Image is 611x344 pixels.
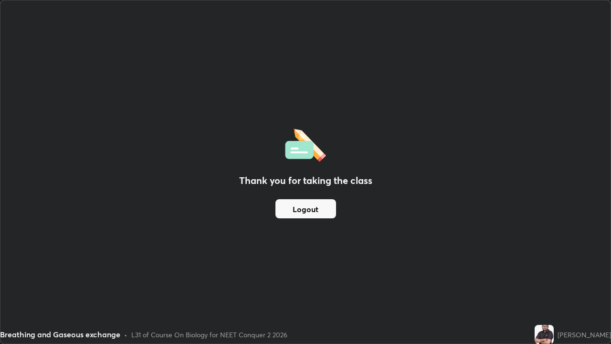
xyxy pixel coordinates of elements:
img: 7f6a6c9e919a44dea16f7a057092b56d.jpg [535,325,554,344]
div: • [124,330,127,340]
div: [PERSON_NAME] [558,330,611,340]
div: L31 of Course On Biology for NEET Conquer 2 2026 [131,330,287,340]
button: Logout [275,199,336,218]
h2: Thank you for taking the class [239,173,372,188]
img: offlineFeedback.1438e8b3.svg [285,126,326,162]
